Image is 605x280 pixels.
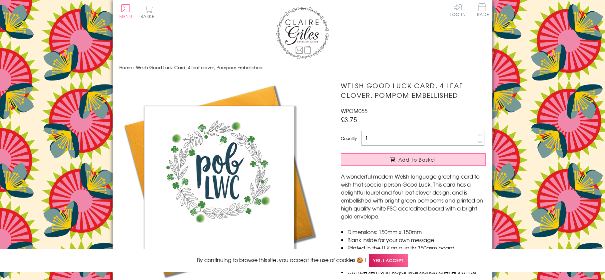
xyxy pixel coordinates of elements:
[276,7,329,59] img: Claire Giles Greetings Cards
[119,4,132,18] button: Menu
[119,13,132,19] span: Menu
[369,254,408,267] span: Yes, I accept
[341,135,357,141] label: Quantity
[119,61,486,74] nav: breadcrumbs
[475,3,489,18] a: Trade
[341,115,357,124] span: £3.75
[139,5,158,18] button: Basket
[450,3,466,16] a: Log In
[347,228,486,236] li: Dimensions: 150mm x 150mm
[475,3,489,16] span: Trade
[341,81,486,100] h1: Welsh Good Luck Card, 4 leaf clover, Pompom Embellished
[347,236,486,244] li: Blank inside for your own message
[341,172,486,220] p: A wonderful modern Welsh language greeting card to wish that special person Good Luck. This card ...
[136,64,263,70] span: Welsh Good Luck Card, 4 leaf clover, Pompom Embellished
[341,107,367,115] span: WPOM055
[119,64,132,70] a: Home
[347,244,486,252] li: Printed in the U.K on quality 350gsm board
[398,156,436,163] span: Add to Basket
[341,153,486,166] button: Add to Basket
[133,64,135,70] span: ›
